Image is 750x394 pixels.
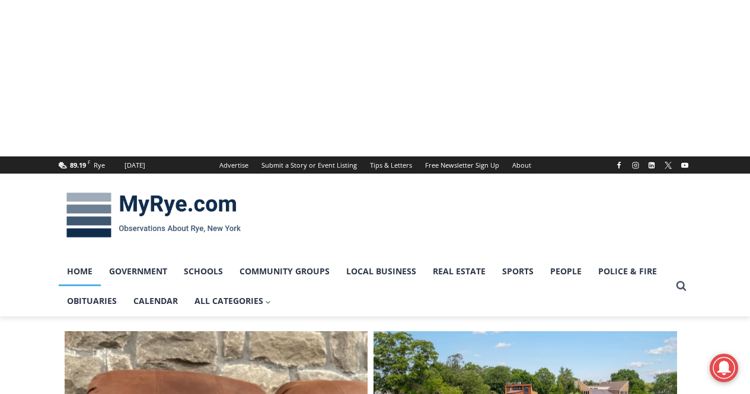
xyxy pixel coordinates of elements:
a: X [661,158,675,172]
nav: Secondary Navigation [213,156,538,174]
button: View Search Form [671,276,692,297]
div: [DATE] [125,160,145,171]
img: MyRye.com [59,184,248,246]
a: Schools [175,257,231,286]
a: Linkedin [644,158,659,172]
a: Real Estate [425,257,494,286]
a: Free Newsletter Sign Up [419,156,506,174]
a: Sports [494,257,542,286]
a: People [542,257,590,286]
a: Calendar [125,286,186,316]
a: Advertise [213,156,255,174]
span: F [88,159,90,165]
span: 89.19 [70,161,86,169]
a: Instagram [628,158,643,172]
nav: Primary Navigation [59,257,671,316]
a: Local Business [338,257,425,286]
a: Home [59,257,101,286]
span: All Categories [194,294,272,307]
a: Submit a Story or Event Listing [255,156,363,174]
div: Rye [94,160,105,171]
a: All Categories [186,286,280,316]
a: Community Groups [231,257,338,286]
a: YouTube [678,158,692,172]
a: Government [101,257,175,286]
a: Police & Fire [590,257,665,286]
a: About [506,156,538,174]
a: Obituaries [59,286,125,316]
a: Facebook [612,158,626,172]
a: Tips & Letters [363,156,419,174]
